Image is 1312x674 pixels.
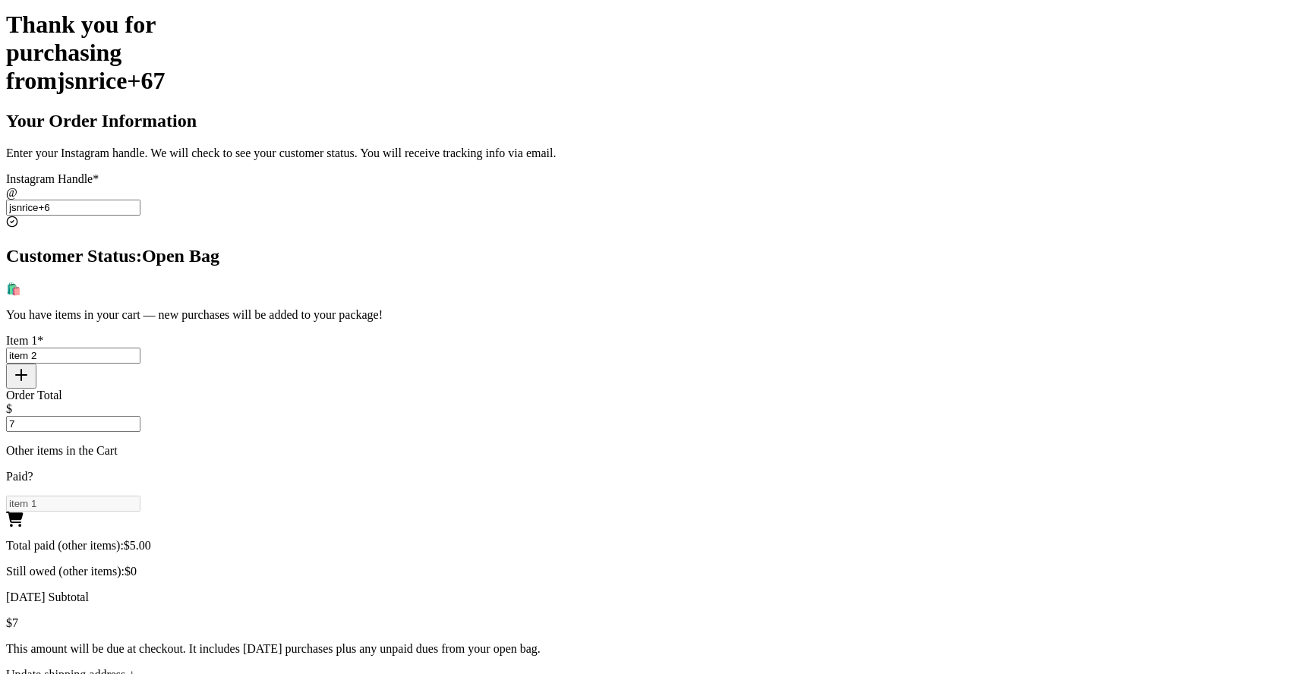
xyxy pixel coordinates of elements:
p: Still owed (other items): [6,565,1306,578]
p: Paid? [6,470,1306,483]
p: You have items in your cart — new purchases will be added to your package! [6,308,1306,322]
span: Open Bag [142,246,219,266]
span: Customer Status: [6,246,142,266]
p: Other items in the Cart [6,444,1306,458]
h1: Thank you for purchasing from [6,11,1306,95]
span: jsnrice+67 [57,67,166,94]
span: $ 5.00 [124,539,151,552]
h2: Your Order Information [6,111,1306,131]
div: $ [6,402,1306,416]
span: $0 [125,565,137,578]
p: Enter your Instagram handle. We will check to see your customer status. You will receive tracking... [6,146,1306,160]
input: Enter Mutually Agreed Payment [6,416,140,432]
label: Instagram Handle [6,172,99,185]
span: 🛍️ [6,282,21,295]
p: This amount will be due at checkout. It includes [DATE] purchases plus any unpaid dues from your ... [6,642,1306,656]
div: @ [6,186,1306,200]
p: $ 7 [6,616,1306,630]
p: Total paid (other items): [6,539,1306,553]
input: ex.funky hat [6,348,140,364]
label: Item 1 [6,334,43,347]
label: [DATE] Subtotal [6,591,89,603]
label: Order Total [6,389,62,402]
